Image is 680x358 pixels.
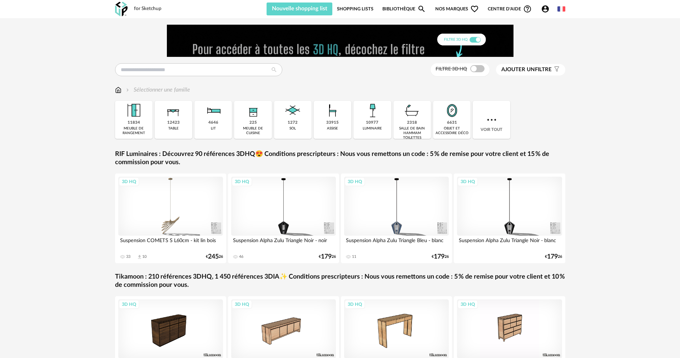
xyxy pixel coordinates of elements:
img: Meuble%20de%20rangement.png [124,101,143,120]
span: Heart Outline icon [470,5,479,13]
a: 3D HQ Suspension Alpha Zulu Triangle Noir - blanc €17926 [454,173,565,263]
span: 245 [208,254,219,259]
div: for Sketchup [134,6,162,12]
div: table [168,126,179,131]
div: Sélectionner une famille [125,86,190,94]
div: 33 [126,254,130,259]
div: Voir tout [473,101,510,139]
a: Tikamoon : 210 références 3DHQ, 1 450 références 3DIA✨ Conditions prescripteurs : Nous vous remet... [115,273,565,290]
div: € 26 [206,254,223,259]
a: RIF Luminaires : Découvrez 90 références 3DHQ😍 Conditions prescripteurs : Nous vous remettons un ... [115,150,565,167]
div: 3D HQ [344,300,365,309]
div: objet et accessoire déco [435,126,468,136]
div: 11834 [128,120,140,126]
span: Filter icon [552,66,560,73]
div: 3D HQ [119,300,139,309]
div: € 26 [319,254,336,259]
img: FILTRE%20HQ%20NEW_V1%20(4).gif [167,25,513,57]
div: 33915 [326,120,339,126]
img: Miroir.png [442,101,462,120]
div: Suspension COMETS S L60cm - kit lin bois [118,236,223,250]
img: svg+xml;base64,PHN2ZyB3aWR0aD0iMTYiIGhlaWdodD0iMTYiIHZpZXdCb3g9IjAgMCAxNiAxNiIgZmlsbD0ibm9uZSIgeG... [125,86,130,94]
img: Literie.png [204,101,223,120]
div: 12423 [167,120,180,126]
div: sol [289,126,296,131]
div: 6631 [447,120,457,126]
img: Assise.png [323,101,342,120]
img: Table.png [164,101,183,120]
div: lit [211,126,216,131]
span: Centre d'aideHelp Circle Outline icon [488,5,532,13]
img: Luminaire.png [363,101,382,120]
div: Suspension Alpha Zulu Triangle Noir - blanc [457,236,562,250]
div: 3D HQ [119,177,139,186]
img: Salle%20de%20bain.png [402,101,422,120]
div: salle de bain hammam toilettes [396,126,429,140]
div: 11 [352,254,356,259]
a: 3D HQ Suspension Alpha Zulu Triangle Noir - noir 46 €17926 [228,173,339,263]
span: Help Circle Outline icon [523,5,532,13]
div: 3D HQ [344,177,365,186]
div: 3D HQ [457,300,478,309]
img: svg+xml;base64,PHN2ZyB3aWR0aD0iMTYiIGhlaWdodD0iMTciIHZpZXdCb3g9IjAgMCAxNiAxNyIgZmlsbD0ibm9uZSIgeG... [115,86,121,94]
div: meuble de cuisine [236,126,269,136]
div: Suspension Alpha Zulu Triangle Noir - noir [231,236,336,250]
span: Account Circle icon [541,5,550,13]
a: 3D HQ Suspension COMETS S L60cm - kit lin bois 33 Download icon 10 €24526 [115,173,227,263]
img: OXP [115,2,128,16]
span: 179 [434,254,445,259]
div: 10 [142,254,147,259]
a: 3D HQ Suspension Alpha Zulu Triangle Bleu - blanc 11 €17926 [341,173,452,263]
div: luminaire [363,126,382,131]
div: 225 [249,120,257,126]
div: 46 [239,254,243,259]
div: 4646 [208,120,218,126]
span: 179 [547,254,558,259]
img: Rangement.png [243,101,263,120]
span: Nos marques [435,3,479,15]
span: filtre [501,66,552,73]
a: BibliothèqueMagnify icon [382,3,426,15]
div: € 26 [432,254,449,259]
div: 3D HQ [457,177,478,186]
span: 179 [321,254,332,259]
div: assise [327,126,338,131]
a: Shopping Lists [337,3,373,15]
div: 10977 [366,120,378,126]
button: Ajouter unfiltre Filter icon [496,64,565,75]
img: Sol.png [283,101,302,120]
div: 3D HQ [232,177,252,186]
img: fr [557,5,565,13]
span: Filtre 3D HQ [436,67,467,72]
span: Magnify icon [417,5,426,13]
span: Nouvelle shopping list [272,6,327,11]
img: more.7b13dc1.svg [485,113,498,126]
span: Ajouter un [501,67,535,72]
div: 2318 [407,120,417,126]
div: Suspension Alpha Zulu Triangle Bleu - blanc [344,236,449,250]
div: 1272 [288,120,298,126]
span: Account Circle icon [541,5,553,13]
div: meuble de rangement [117,126,150,136]
div: 3D HQ [232,300,252,309]
button: Nouvelle shopping list [267,3,333,15]
span: Download icon [137,254,142,260]
div: € 26 [545,254,562,259]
